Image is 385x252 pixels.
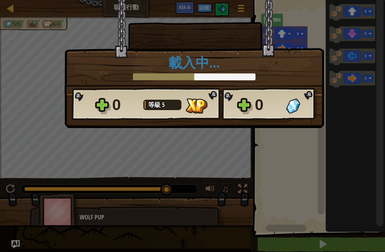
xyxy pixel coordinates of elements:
[72,55,317,70] h1: 載入中…
[112,94,139,116] div: 0
[286,98,300,114] img: 取得寶石
[162,100,165,109] span: 5
[186,98,207,114] img: 取得經驗值
[255,94,282,116] div: 0
[148,100,162,109] span: 等級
